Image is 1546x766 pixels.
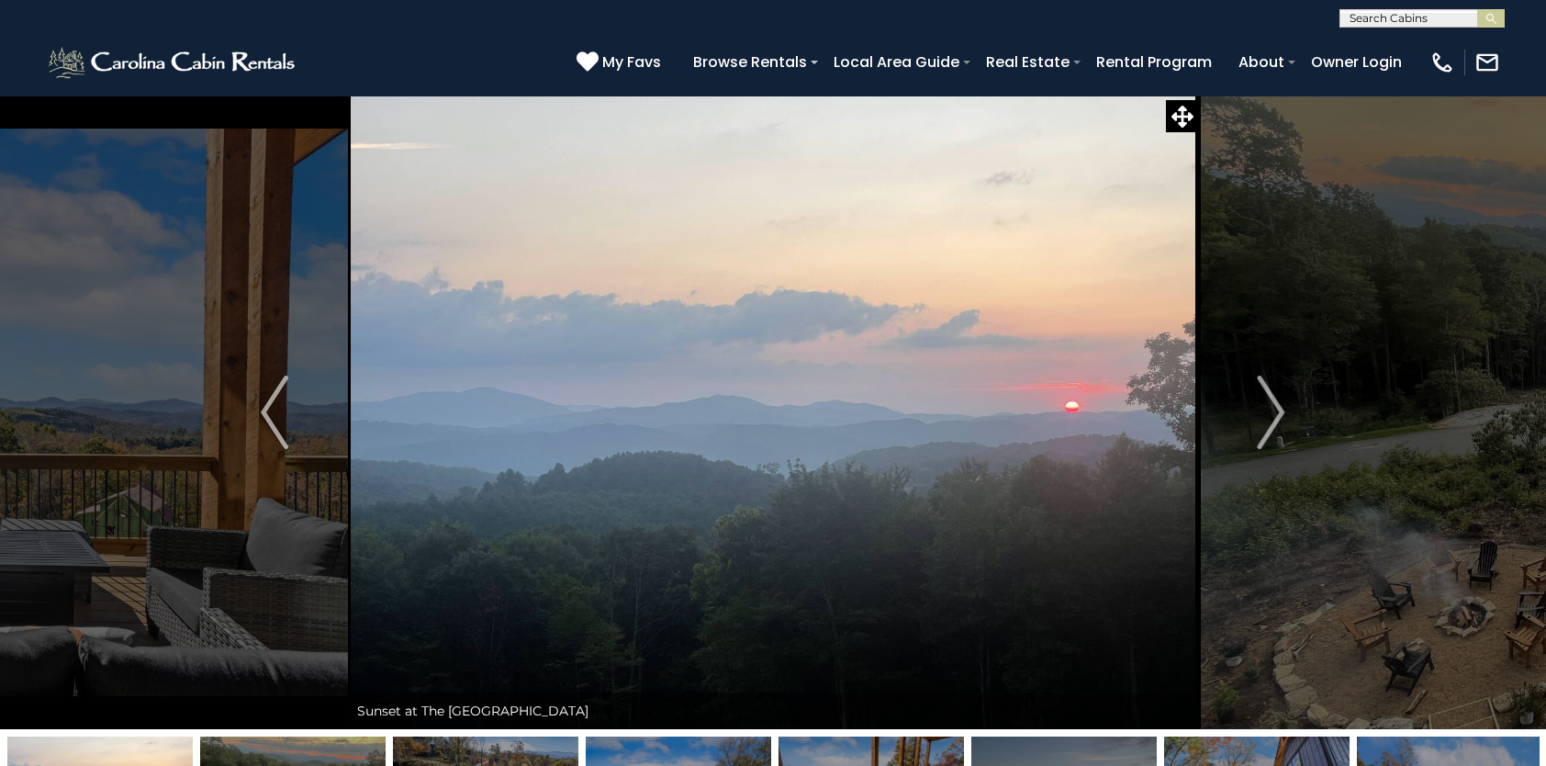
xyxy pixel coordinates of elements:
[1474,50,1500,75] img: mail-regular-white.png
[1198,96,1344,729] button: Next
[577,51,666,74] a: My Favs
[684,46,816,78] a: Browse Rentals
[1302,46,1411,78] a: Owner Login
[977,46,1079,78] a: Real Estate
[46,44,300,81] img: White-1-2.png
[201,96,347,729] button: Previous
[261,376,288,449] img: arrow
[602,51,661,73] span: My Favs
[1429,50,1455,75] img: phone-regular-white.png
[1087,46,1221,78] a: Rental Program
[348,693,1198,729] div: Sunset at The [GEOGRAPHIC_DATA]
[1229,46,1294,78] a: About
[1258,376,1285,449] img: arrow
[824,46,969,78] a: Local Area Guide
